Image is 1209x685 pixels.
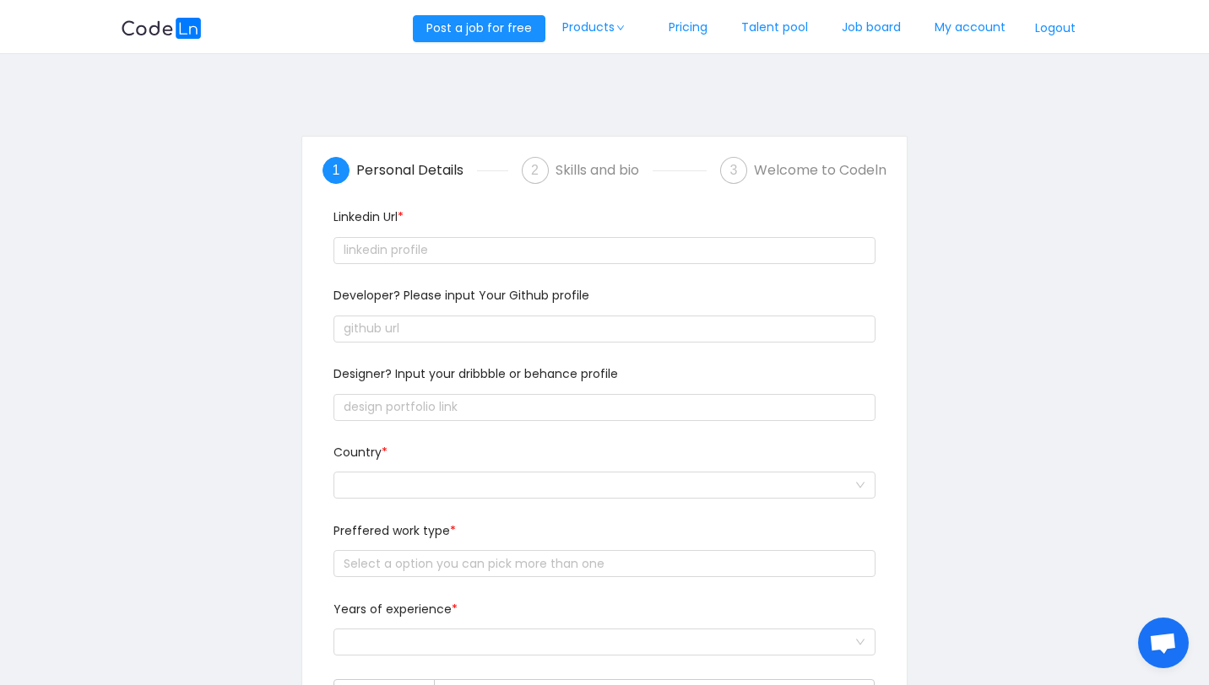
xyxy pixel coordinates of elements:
[730,163,738,177] span: 3
[1022,15,1088,42] button: Logout
[531,163,539,177] span: 2
[615,24,626,32] i: icon: down
[344,555,857,572] div: Select a option you can pick more than one
[333,365,618,382] span: Designer? Input your dribbble or behance profile
[413,19,545,36] a: Post a job for free
[333,208,404,225] span: Linkedin Url
[855,480,865,492] i: icon: down
[1138,618,1189,668] div: Open chat
[333,287,589,304] span: Developer? Please input Your Github profile
[333,163,340,177] span: 1
[333,522,456,539] span: Preffered work type
[333,394,875,421] input: design portfolio link
[855,637,865,649] i: icon: down
[333,601,458,618] span: Years of experience
[754,157,886,184] div: Welcome to Codeln
[333,444,388,461] span: Country
[333,237,875,264] input: linkedin profile
[356,157,477,184] div: Personal Details
[121,18,202,39] img: logobg.f302741d.svg
[556,157,653,184] div: Skills and bio
[333,316,875,342] input: github url
[413,15,545,42] button: Post a job for free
